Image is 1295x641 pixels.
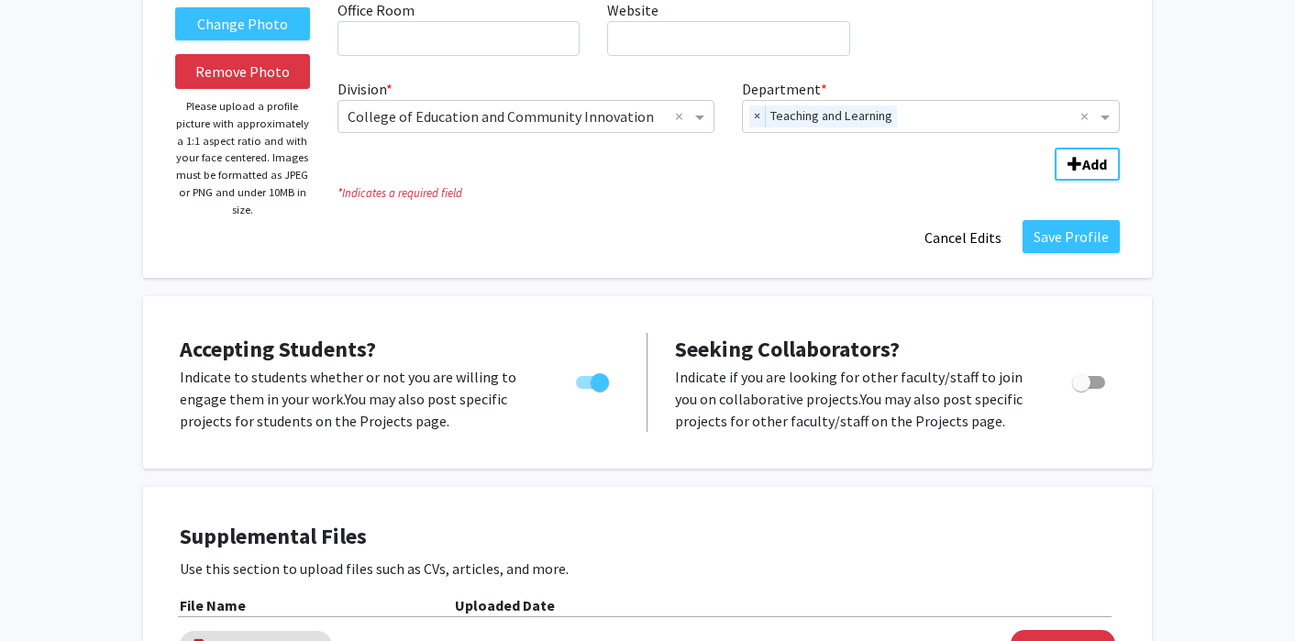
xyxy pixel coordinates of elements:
[742,100,1120,133] ng-select: Department
[1055,148,1120,181] button: Add Division/Department
[675,366,1037,432] p: Indicate if you are looking for other faculty/staff to join you on collaborative projects. You ma...
[338,100,715,133] ng-select: Division
[180,596,246,614] b: File Name
[913,220,1013,255] button: Cancel Edits
[569,366,619,393] div: Toggle
[175,7,310,40] label: ChangeProfile Picture
[766,105,897,127] span: Teaching and Learning
[180,366,541,432] p: Indicate to students whether or not you are willing to engage them in your work. You may also pos...
[749,105,766,127] span: ×
[175,54,310,89] button: Remove Photo
[14,558,78,627] iframe: Chat
[180,524,1115,550] h4: Supplemental Files
[728,78,1134,133] div: Department
[180,558,1115,580] p: Use this section to upload files such as CVs, articles, and more.
[324,78,729,133] div: Division
[175,98,310,218] p: Please upload a profile picture with approximately a 1:1 aspect ratio and with your face centered...
[1082,155,1107,173] b: Add
[338,184,1120,202] i: Indicates a required field
[455,596,555,614] b: Uploaded Date
[675,105,691,127] span: Clear all
[1023,220,1120,253] button: Save Profile
[1080,105,1096,127] span: Clear all
[675,335,900,363] span: Seeking Collaborators?
[1065,366,1115,393] div: Toggle
[180,335,376,363] span: Accepting Students?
